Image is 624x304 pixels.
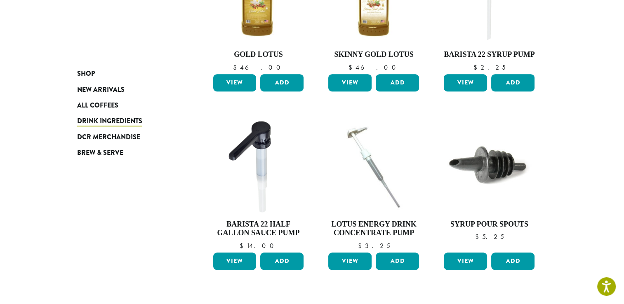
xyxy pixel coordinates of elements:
a: View [213,253,257,270]
a: All Coffees [77,98,176,113]
span: $ [473,63,480,72]
bdi: 46.00 [348,63,399,72]
span: $ [348,63,355,72]
a: Barista 22 Half Gallon Sauce Pump $14.00 [211,119,306,249]
bdi: 46.00 [233,63,284,72]
h4: Barista 22 Syrup Pump [442,50,537,59]
button: Add [376,253,419,270]
h4: Lotus Energy Drink Concentrate Pump [326,220,421,238]
a: Lotus Energy Drink Concentrate Pump $3.25 [326,119,421,249]
a: View [328,74,372,91]
span: All Coffees [77,101,118,111]
button: Add [491,74,535,91]
span: Shop [77,69,95,79]
span: Brew & Serve [77,148,123,158]
a: New Arrivals [77,82,176,97]
span: DCR Merchandise [77,132,140,143]
button: Add [376,74,419,91]
span: New Arrivals [77,85,125,95]
a: DCR Merchandise [77,129,176,145]
span: $ [358,241,365,250]
bdi: 14.00 [239,241,277,250]
a: View [213,74,257,91]
bdi: 2.25 [473,63,505,72]
h4: Gold Lotus [211,50,306,59]
span: $ [475,232,482,241]
h4: Syrup Pour Spouts [442,220,537,229]
h4: Barista 22 Half Gallon Sauce Pump [211,220,306,238]
bdi: 3.25 [358,241,390,250]
button: Add [260,253,304,270]
a: Brew & Serve [77,145,176,161]
h4: Skinny Gold Lotus [326,50,421,59]
a: Syrup Pour Spouts $5.25 [442,119,537,249]
button: Add [491,253,535,270]
img: DP1898.01.png [211,119,306,213]
bdi: 5.25 [475,232,504,241]
span: $ [239,241,246,250]
a: View [328,253,372,270]
a: View [444,74,487,91]
button: Add [260,74,304,91]
a: View [444,253,487,270]
span: $ [233,63,240,72]
img: Black-Syrup-Pour-Spouts-Single-300x300.jpg [442,119,537,213]
a: Drink Ingredients [77,113,176,129]
img: pump_1024x1024_2x_720x_7ebb9306-2e50-43cc-9be2-d4d1730b4a2d_460x-300x300.jpg [326,119,421,213]
a: Shop [77,66,176,82]
span: Drink Ingredients [77,116,142,126]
